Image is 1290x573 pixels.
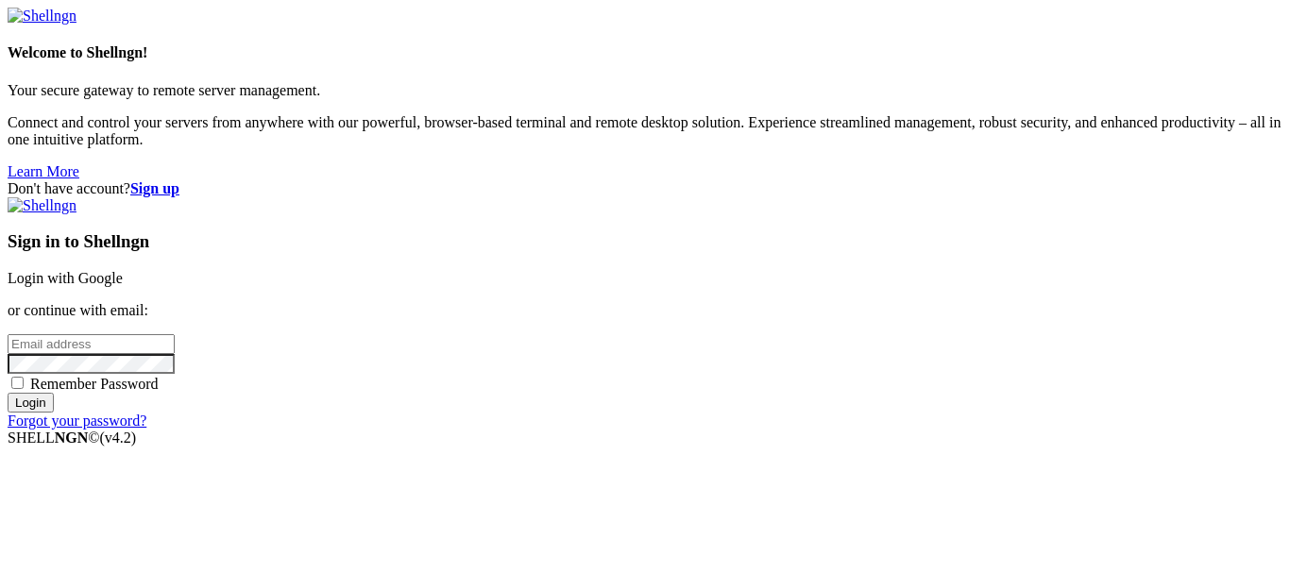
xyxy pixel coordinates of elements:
[8,270,123,286] a: Login with Google
[8,393,54,413] input: Login
[8,302,1282,319] p: or continue with email:
[130,180,179,196] a: Sign up
[8,180,1282,197] div: Don't have account?
[8,231,1282,252] h3: Sign in to Shellngn
[8,334,175,354] input: Email address
[8,430,136,446] span: SHELL ©
[11,377,24,389] input: Remember Password
[100,430,137,446] span: 4.2.0
[55,430,89,446] b: NGN
[8,44,1282,61] h4: Welcome to Shellngn!
[8,197,76,214] img: Shellngn
[30,376,159,392] span: Remember Password
[8,8,76,25] img: Shellngn
[8,82,1282,99] p: Your secure gateway to remote server management.
[8,163,79,179] a: Learn More
[8,114,1282,148] p: Connect and control your servers from anywhere with our powerful, browser-based terminal and remo...
[8,413,146,429] a: Forgot your password?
